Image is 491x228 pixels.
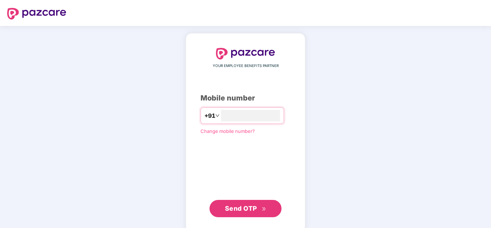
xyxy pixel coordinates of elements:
button: Send OTPdouble-right [210,200,281,217]
span: down [215,113,220,118]
span: +91 [204,111,215,120]
img: logo [7,8,66,19]
span: double-right [262,207,266,211]
span: Send OTP [225,205,257,212]
span: YOUR EMPLOYEE BENEFITS PARTNER [213,63,279,69]
img: logo [216,48,275,59]
div: Mobile number [201,93,290,104]
a: Change mobile number? [201,128,255,134]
